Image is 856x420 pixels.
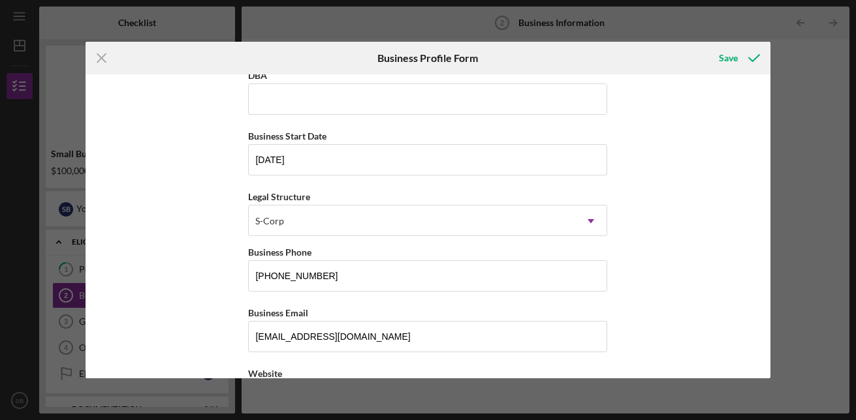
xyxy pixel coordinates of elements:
[719,45,738,71] div: Save
[706,45,770,71] button: Save
[248,70,267,81] label: DBA
[255,216,284,226] div: S-Corp
[248,130,326,142] label: Business Start Date
[248,307,308,318] label: Business Email
[377,52,478,64] h6: Business Profile Form
[248,368,282,379] label: Website
[248,247,311,258] label: Business Phone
